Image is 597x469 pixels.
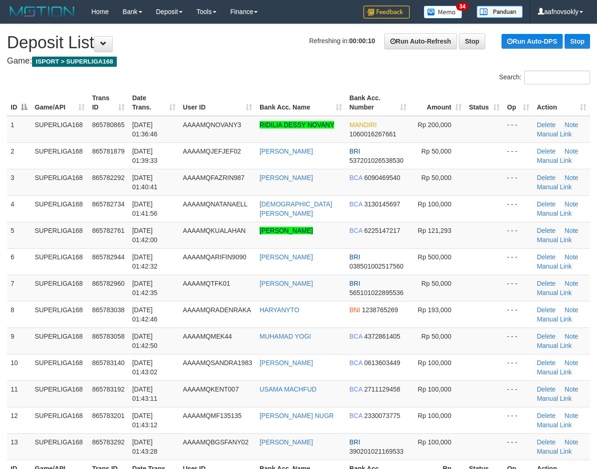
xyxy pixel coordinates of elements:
span: Rp 200,000 [418,121,451,128]
a: Manual Link [537,130,572,138]
a: Note [565,333,578,340]
a: [PERSON_NAME] [260,227,313,234]
th: Bank Acc. Number: activate to sort column ascending [346,90,410,116]
span: 865782292 [92,174,125,181]
td: 10 [7,354,31,380]
td: - - - [503,222,533,248]
span: [DATE] 01:43:12 [132,412,158,429]
span: BCA [349,385,362,393]
a: Delete [537,412,555,419]
label: Search: [499,71,590,84]
a: Manual Link [537,448,572,455]
span: [DATE] 01:40:41 [132,174,158,191]
span: AAAAMQFAZRIN987 [183,174,245,181]
a: [PERSON_NAME] [260,253,313,261]
a: Delete [537,253,555,261]
img: Feedback.jpg [363,6,410,19]
span: Copy 565101022895536 to clipboard [349,289,404,296]
span: Copy 4372861405 to clipboard [364,333,400,340]
a: Note [565,253,578,261]
span: Copy 038501002517560 to clipboard [349,263,404,270]
img: panduan.png [476,6,523,18]
td: SUPERLIGA168 [31,380,89,407]
input: Search: [524,71,590,84]
a: HARYANYTO [260,306,299,314]
a: Note [565,385,578,393]
td: - - - [503,354,533,380]
span: Copy 3130145697 to clipboard [364,200,400,208]
span: [DATE] 01:42:35 [132,280,158,296]
span: Rp 193,000 [418,306,451,314]
td: - - - [503,328,533,354]
span: BCA [349,200,362,208]
span: 865783058 [92,333,125,340]
span: AAAAMQKENT007 [183,385,239,393]
a: [PERSON_NAME] [260,359,313,366]
a: Manual Link [537,157,572,164]
td: 9 [7,328,31,354]
td: - - - [503,301,533,328]
td: 4 [7,195,31,222]
span: Rp 500,000 [418,253,451,261]
span: 865782960 [92,280,125,287]
a: Delete [537,280,555,287]
a: MUHAMAD YOGI [260,333,311,340]
a: Note [565,359,578,366]
td: - - - [503,380,533,407]
a: Note [565,306,578,314]
td: SUPERLIGA168 [31,222,89,248]
th: User ID: activate to sort column ascending [179,90,256,116]
a: [PERSON_NAME] [260,174,313,181]
span: Rp 100,000 [418,412,451,419]
span: Copy 1060016267661 to clipboard [349,130,396,138]
span: BCA [349,333,362,340]
a: Delete [537,200,555,208]
span: 865782734 [92,200,125,208]
span: BCA [349,227,362,234]
th: Game/API: activate to sort column ascending [31,90,89,116]
span: AAAAMQMF135135 [183,412,242,419]
h4: Game: [7,57,590,66]
td: SUPERLIGA168 [31,195,89,222]
td: 11 [7,380,31,407]
span: [DATE] 01:42:46 [132,306,158,323]
td: - - - [503,116,533,143]
td: 6 [7,248,31,275]
span: Refreshing in: [309,37,375,45]
span: Rp 100,000 [418,359,451,366]
span: BCA [349,359,362,366]
a: Note [565,280,578,287]
span: Copy 390201021169533 to clipboard [349,448,404,455]
td: SUPERLIGA168 [31,169,89,195]
a: Delete [537,174,555,181]
td: 12 [7,407,31,433]
td: - - - [503,169,533,195]
span: ISPORT > SUPERLIGA168 [32,57,117,67]
span: MANDIRI [349,121,377,128]
span: Rp 100,000 [418,438,451,446]
a: Delete [537,121,555,128]
td: 13 [7,433,31,460]
a: Note [565,148,578,155]
span: AAAAMQKUALAHAN [183,227,246,234]
td: 7 [7,275,31,301]
h1: Deposit List [7,33,590,52]
a: Manual Link [537,236,572,244]
strong: 00:00:10 [349,37,375,45]
td: - - - [503,407,533,433]
a: Delete [537,438,555,446]
td: 2 [7,142,31,169]
a: Stop [565,34,590,49]
img: Button%20Memo.svg [424,6,463,19]
td: 1 [7,116,31,143]
span: 865783140 [92,359,125,366]
span: Rp 50,000 [421,148,451,155]
span: 865782944 [92,253,125,261]
a: Manual Link [537,210,572,217]
td: SUPERLIGA168 [31,407,89,433]
span: BCA [349,412,362,419]
a: Delete [537,333,555,340]
span: [DATE] 01:39:33 [132,148,158,164]
span: BNI [349,306,360,314]
a: Manual Link [537,395,572,402]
